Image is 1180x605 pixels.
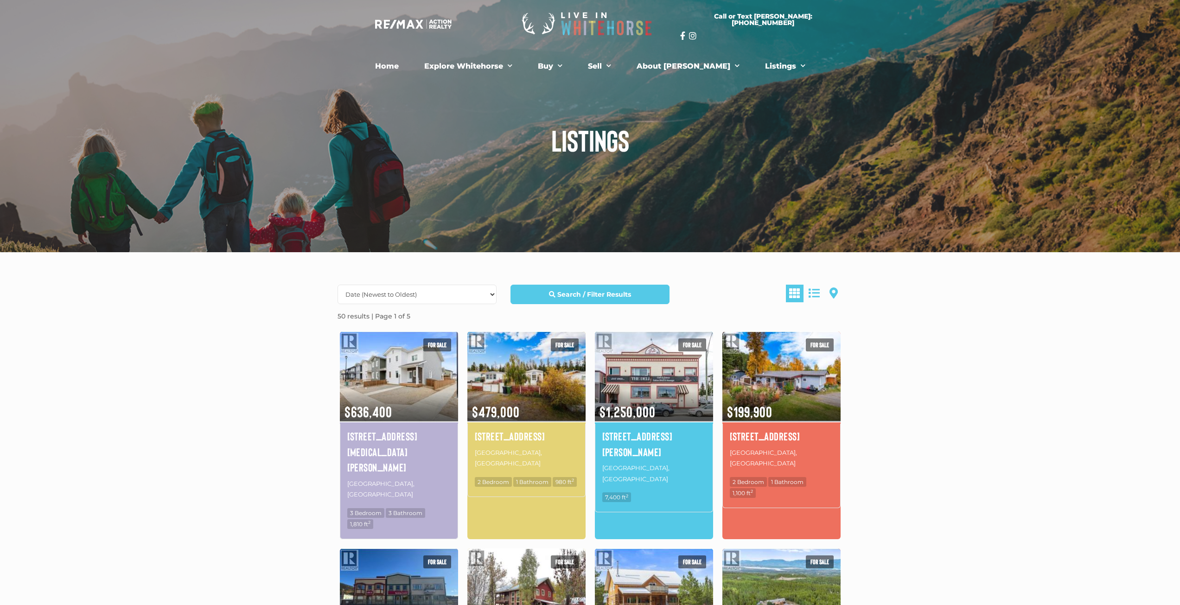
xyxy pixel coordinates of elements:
[630,57,746,76] a: About [PERSON_NAME]
[423,555,451,568] span: For sale
[751,489,753,494] sup: 2
[510,285,670,304] a: Search / Filter Results
[475,477,512,487] span: 2 Bedroom
[551,338,579,351] span: For sale
[768,477,806,487] span: 1 Bathroom
[730,488,756,498] span: 1,100 ft
[513,477,551,487] span: 1 Bathroom
[347,428,451,475] a: [STREET_ADDRESS][MEDICAL_DATA][PERSON_NAME]
[386,508,425,518] span: 3 Bathroom
[730,477,767,487] span: 2 Bedroom
[423,338,451,351] span: For sale
[691,13,835,26] span: Call or Text [PERSON_NAME]: [PHONE_NUMBER]
[602,462,706,485] p: [GEOGRAPHIC_DATA], [GEOGRAPHIC_DATA]
[467,391,586,421] span: $479,000
[595,391,713,421] span: $1,250,000
[467,330,586,422] img: 89 SANDPIPER DRIVE, Whitehorse, Yukon
[595,330,713,422] img: 203 HANSON STREET, Whitehorse, Yukon
[806,555,834,568] span: For sale
[602,428,706,459] a: [STREET_ADDRESS][PERSON_NAME]
[475,428,578,444] a: [STREET_ADDRESS]
[680,7,846,32] a: Call or Text [PERSON_NAME]: [PHONE_NUMBER]
[581,57,618,76] a: Sell
[340,391,458,421] span: $636,400
[572,478,574,483] sup: 2
[551,555,579,568] span: For sale
[553,477,577,487] span: 980 ft
[730,428,833,444] a: [STREET_ADDRESS]
[602,492,631,502] span: 7,400 ft
[338,312,410,320] strong: 50 results | Page 1 of 5
[368,520,370,525] sup: 2
[678,555,706,568] span: For sale
[730,446,833,470] p: [GEOGRAPHIC_DATA], [GEOGRAPHIC_DATA]
[340,330,458,422] img: 212 WITCH HAZEL DRIVE, Whitehorse, Yukon
[331,125,850,155] h1: Listings
[722,391,841,421] span: $199,900
[758,57,812,76] a: Listings
[806,338,834,351] span: For sale
[347,478,451,501] p: [GEOGRAPHIC_DATA], [GEOGRAPHIC_DATA]
[475,446,578,470] p: [GEOGRAPHIC_DATA], [GEOGRAPHIC_DATA]
[417,57,519,76] a: Explore Whitehorse
[335,57,845,76] nav: Menu
[347,519,373,529] span: 1,810 ft
[678,338,706,351] span: For sale
[722,330,841,422] img: 92-4 PROSPECTOR ROAD, Whitehorse, Yukon
[531,57,569,76] a: Buy
[347,508,384,518] span: 3 Bedroom
[626,493,628,498] sup: 2
[368,57,406,76] a: Home
[557,290,631,299] strong: Search / Filter Results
